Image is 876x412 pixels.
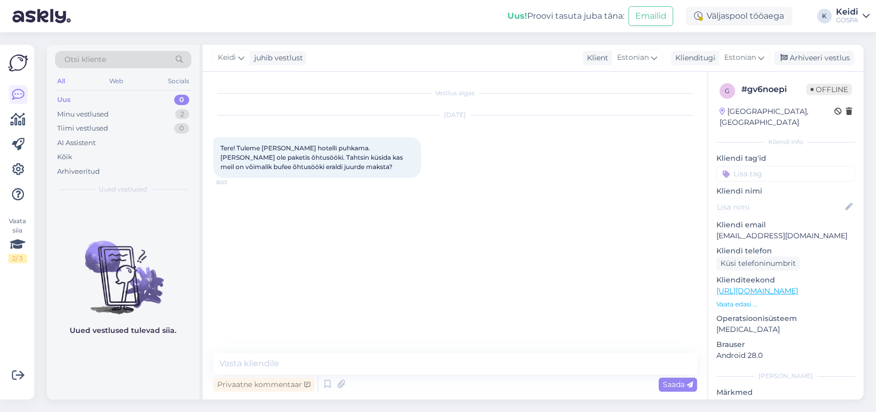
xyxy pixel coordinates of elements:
div: Arhiveeritud [57,166,100,177]
button: Emailid [629,6,673,26]
div: Arhiveeri vestlus [774,51,854,65]
a: KeidiGOSPA [836,8,870,24]
span: Uued vestlused [99,185,148,194]
a: [URL][DOMAIN_NAME] [716,286,798,295]
p: Kliendi tag'id [716,153,855,164]
div: Proovi tasuta juba täna: [507,10,624,22]
div: Küsi telefoninumbrit [716,256,800,271]
input: Lisa tag [716,166,855,182]
div: Uus [57,95,71,105]
div: Kõik [57,152,72,162]
div: Kliendi info [716,137,855,147]
div: juhib vestlust [250,53,303,63]
div: Minu vestlused [57,109,109,120]
p: Klienditeekond [716,275,855,286]
div: K [817,9,832,23]
span: Tere! Tuleme [PERSON_NAME] hotelli puhkama.[PERSON_NAME] ole paketis õhtusööki. Tahtsin küsida ka... [220,144,404,171]
div: GOSPA [836,16,858,24]
div: Vaata siia [8,216,27,263]
p: Märkmed [716,387,855,398]
p: Uued vestlused tulevad siia. [70,325,177,336]
div: Klienditugi [671,53,715,63]
div: AI Assistent [57,138,96,148]
p: Brauser [716,339,855,350]
p: Kliendi email [716,220,855,230]
div: 2 [175,109,189,120]
span: Offline [806,84,852,95]
div: # gv6noepi [741,83,806,96]
p: Kliendi telefon [716,246,855,256]
div: Väljaspool tööaega [686,7,792,25]
span: g [725,87,730,95]
div: All [55,74,67,88]
span: Estonian [617,52,649,63]
div: Keidi [836,8,858,16]
span: Keidi [218,52,236,63]
div: [PERSON_NAME] [716,371,855,381]
p: Android 28.0 [716,350,855,361]
div: Socials [166,74,191,88]
p: Vaata edasi ... [716,300,855,309]
p: Operatsioonisüsteem [716,313,855,324]
b: Uus! [507,11,527,21]
span: Saada [663,380,693,389]
div: 0 [174,95,189,105]
img: No chats [47,222,200,316]
div: 0 [174,123,189,134]
p: [MEDICAL_DATA] [716,324,855,335]
p: Kliendi nimi [716,186,855,197]
span: Estonian [724,52,756,63]
img: Askly Logo [8,53,28,73]
span: 8:03 [216,178,255,186]
div: Vestlus algas [213,88,697,98]
div: Klient [583,53,608,63]
div: Web [108,74,126,88]
div: Tiimi vestlused [57,123,108,134]
div: [DATE] [213,110,697,120]
div: 2 / 3 [8,254,27,263]
p: [EMAIL_ADDRESS][DOMAIN_NAME] [716,230,855,241]
span: Otsi kliente [64,54,106,65]
div: [GEOGRAPHIC_DATA], [GEOGRAPHIC_DATA] [720,106,834,128]
div: Privaatne kommentaar [213,378,315,392]
input: Lisa nimi [717,201,843,213]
